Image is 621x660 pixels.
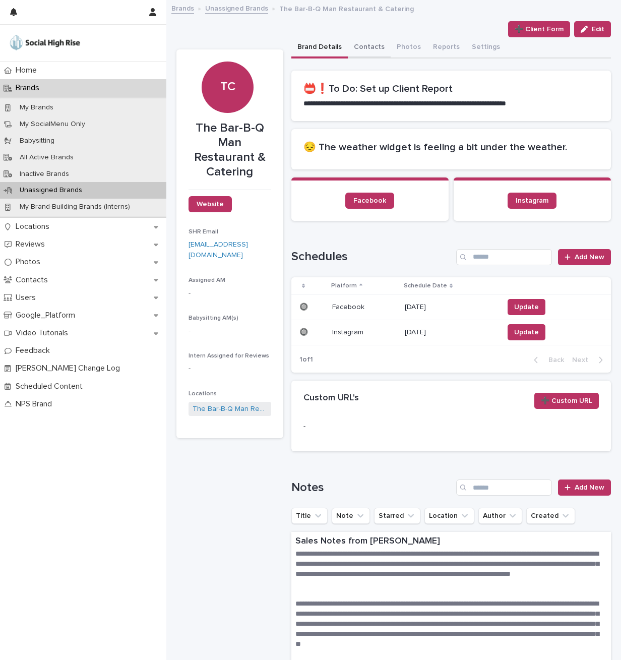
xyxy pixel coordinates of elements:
[279,3,414,14] p: The Bar-B-Q Man Restaurant & Catering
[12,83,47,93] p: Brands
[291,320,611,345] tr: 🔘🔘 InstagramInstagram [DATE]Update
[12,186,90,195] p: Unassigned Brands
[391,37,427,58] button: Photos
[508,299,545,315] button: Update
[12,275,56,285] p: Contacts
[348,37,391,58] button: Contacts
[12,137,63,145] p: Babysitting
[189,121,271,179] p: The Bar-B-Q Man Restaurant & Catering
[189,364,271,374] p: -
[303,83,599,95] h2: 📛❗To Do: Set up Client Report
[12,239,53,249] p: Reviews
[291,508,328,524] button: Title
[291,481,452,495] h1: Notes
[514,327,539,337] span: Update
[291,37,348,58] button: Brand Details
[574,21,611,37] button: Edit
[12,328,76,338] p: Video Tutorials
[12,103,61,112] p: My Brands
[353,197,386,204] span: Facebook
[205,2,268,14] a: Unassigned Brands
[575,254,604,261] span: Add New
[12,222,57,231] p: Locations
[534,393,599,409] button: ➕ Custom URL
[405,303,495,312] p: [DATE]
[515,24,564,34] span: ➕ Client Form
[12,170,77,178] p: Inactive Brands
[8,33,82,53] img: o5DnuTxEQV6sW9jFYBBf
[202,28,254,94] div: TC
[12,382,91,391] p: Scheduled Content
[558,249,611,265] a: Add New
[291,295,611,320] tr: 🔘🔘 FacebookFacebook [DATE]Update
[12,203,138,211] p: My Brand-Building Brands (Interns)
[526,355,568,365] button: Back
[12,66,45,75] p: Home
[424,508,474,524] button: Location
[171,2,194,14] a: Brands
[456,249,552,265] input: Search
[405,328,495,337] p: [DATE]
[12,364,128,373] p: [PERSON_NAME] Change Log
[508,324,545,340] button: Update
[572,356,594,364] span: Next
[568,355,611,365] button: Next
[514,302,539,312] span: Update
[466,37,506,58] button: Settings
[299,301,310,312] p: 🔘
[332,326,365,337] p: Instagram
[575,484,604,491] span: Add New
[508,21,570,37] button: ➕ Client Form
[345,193,394,209] a: Facebook
[456,479,552,496] input: Search
[189,353,269,359] span: Intern Assigned for Reviews
[541,396,592,406] span: ➕ Custom URL
[478,508,522,524] button: Author
[12,311,83,320] p: Google_Platform
[12,257,48,267] p: Photos
[542,356,564,364] span: Back
[189,241,248,259] a: [EMAIL_ADDRESS][DOMAIN_NAME]
[189,326,271,336] p: -
[12,120,93,129] p: My SocialMenu Only
[526,508,575,524] button: Created
[295,536,607,547] p: Sales Notes from [PERSON_NAME]
[189,229,218,235] span: SHR Email
[404,280,447,291] p: Schedule Date
[12,399,60,409] p: NPS Brand
[193,404,267,414] a: The Bar-B-Q Man Restaurant & Catering
[189,288,271,298] p: -
[12,293,44,303] p: Users
[508,193,556,209] a: Instagram
[189,391,217,397] span: Locations
[12,153,82,162] p: All Active Brands
[189,277,225,283] span: Assigned AM
[291,347,321,372] p: 1 of 1
[299,326,310,337] p: 🔘
[303,393,359,404] h2: Custom URL's
[189,196,232,212] a: Website
[331,280,357,291] p: Platform
[427,37,466,58] button: Reports
[374,508,420,524] button: Starred
[303,141,599,153] h2: 😔 The weather widget is feeling a bit under the weather.
[12,346,58,355] p: Feedback
[189,315,238,321] span: Babysitting AM(s)
[303,421,394,432] p: -
[291,250,452,264] h1: Schedules
[592,26,604,33] span: Edit
[332,508,370,524] button: Note
[516,197,548,204] span: Instagram
[197,201,224,208] span: Website
[332,301,366,312] p: Facebook
[558,479,611,496] a: Add New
